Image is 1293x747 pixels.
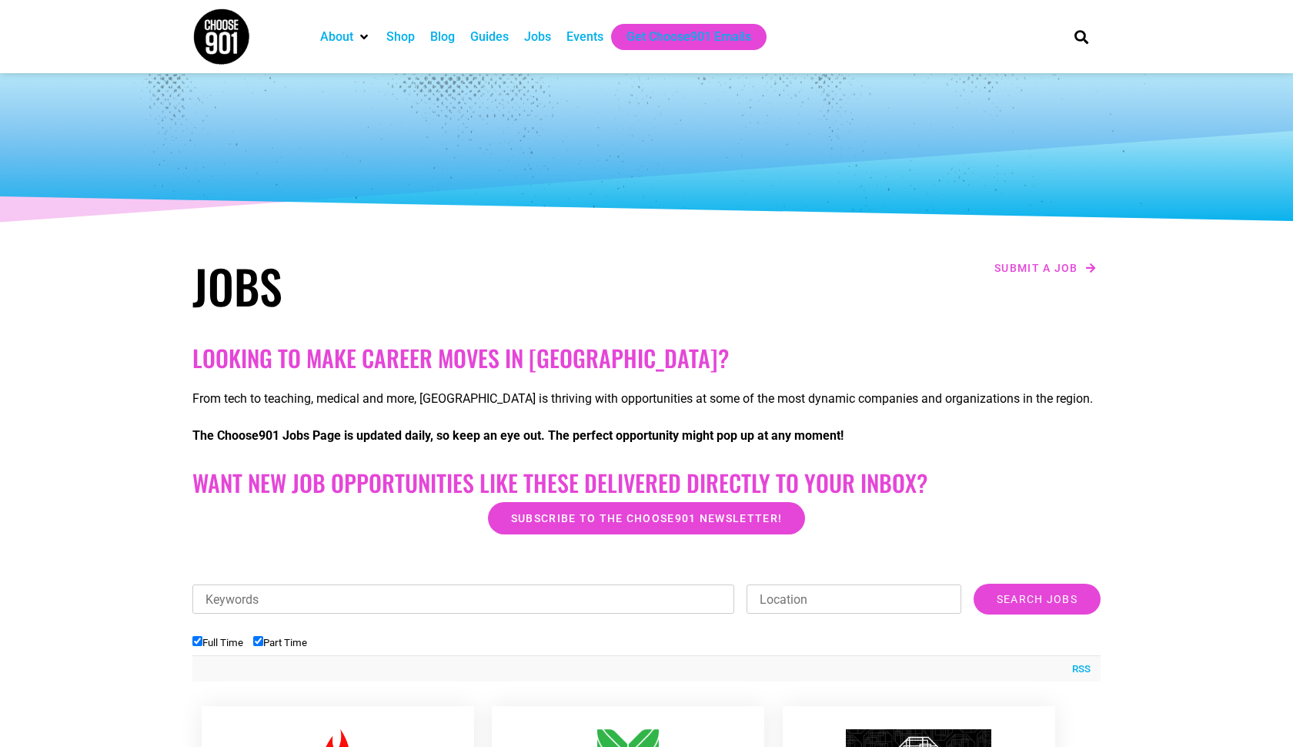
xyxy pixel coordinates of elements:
[192,636,202,646] input: Full Time
[524,28,551,46] a: Jobs
[511,513,782,524] span: Subscribe to the Choose901 newsletter!
[566,28,603,46] a: Events
[386,28,415,46] a: Shop
[192,428,844,443] strong: The Choose901 Jobs Page is updated daily, so keep an eye out. The perfect opportunity might pop u...
[312,24,1048,50] nav: Main nav
[430,28,455,46] a: Blog
[192,469,1101,497] h2: Want New Job Opportunities like these Delivered Directly to your Inbox?
[312,24,379,50] div: About
[253,636,263,646] input: Part Time
[747,585,961,614] input: Location
[192,637,243,648] label: Full Time
[990,258,1101,278] a: Submit a job
[1064,662,1091,677] a: RSS
[626,28,751,46] a: Get Choose901 Emails
[192,258,639,313] h1: Jobs
[320,28,353,46] a: About
[974,584,1101,615] input: Search Jobs
[192,585,734,614] input: Keywords
[192,390,1101,408] p: From tech to teaching, medical and more, [GEOGRAPHIC_DATA] is thriving with opportunities at some...
[1069,24,1094,49] div: Search
[470,28,509,46] a: Guides
[253,637,307,648] label: Part Time
[488,502,805,534] a: Subscribe to the Choose901 newsletter!
[994,263,1078,273] span: Submit a job
[192,344,1101,372] h2: Looking to make career moves in [GEOGRAPHIC_DATA]?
